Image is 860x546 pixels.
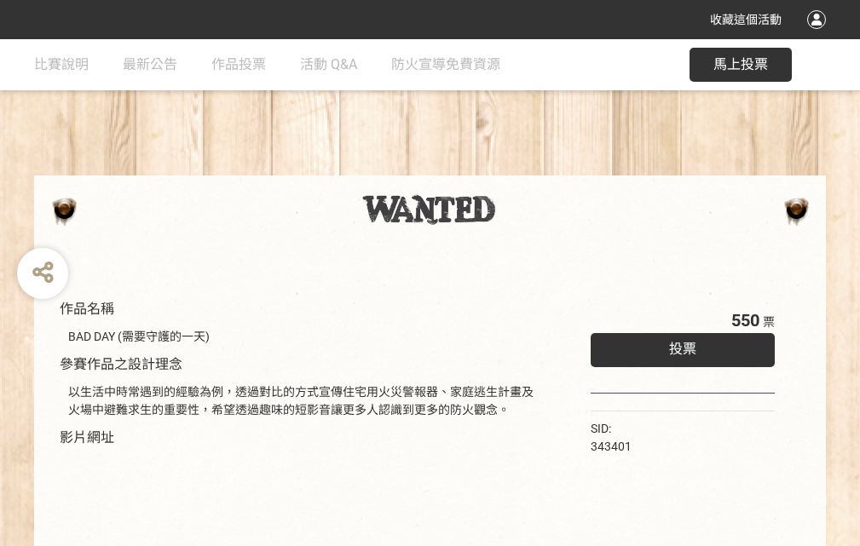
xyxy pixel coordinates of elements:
a: 最新公告 [123,39,177,90]
button: 馬上投票 [690,48,792,82]
span: 550 [731,310,759,330]
span: 收藏這個活動 [710,13,782,26]
span: 作品名稱 [60,301,114,317]
span: 比賽說明 [34,56,89,72]
span: 最新公告 [123,56,177,72]
span: 防火宣導免費資源 [391,56,500,72]
span: 馬上投票 [713,56,768,72]
div: 以生活中時常遇到的經驗為例，透過對比的方式宣傳住宅用火災警報器、家庭逃生計畫及火場中避難求生的重要性，希望透過趣味的短影音讓更多人認識到更多的防火觀念。 [68,383,540,419]
a: 比賽說明 [34,39,89,90]
span: 活動 Q&A [300,56,357,72]
span: 影片網址 [60,429,114,445]
a: 作品投票 [211,39,266,90]
div: BAD DAY (需要守護的一天) [68,328,540,346]
span: 作品投票 [211,56,266,72]
a: 活動 Q&A [300,39,357,90]
span: 票 [763,315,775,329]
span: 投票 [669,341,696,357]
span: 參賽作品之設計理念 [60,356,182,372]
iframe: Facebook Share [636,420,721,437]
a: 防火宣導免費資源 [391,39,500,90]
span: SID: 343401 [591,422,632,453]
